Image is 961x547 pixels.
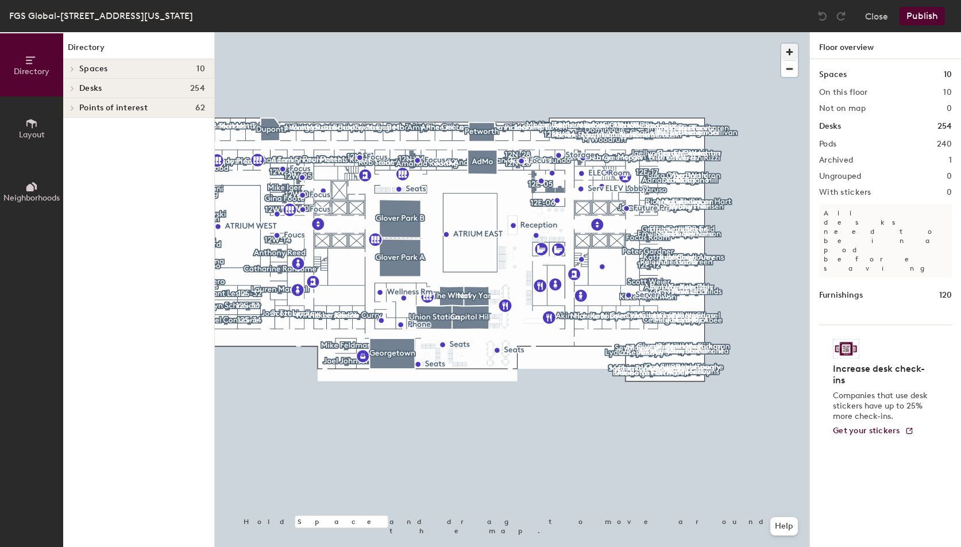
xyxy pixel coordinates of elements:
h2: On this floor [819,88,868,97]
span: 254 [190,84,205,93]
span: Get your stickers [833,426,900,436]
h2: Ungrouped [819,172,862,181]
h1: 120 [939,289,952,302]
span: 62 [195,103,205,113]
h1: Spaces [819,68,847,81]
button: Close [865,7,888,25]
button: Help [770,517,798,536]
h2: 10 [943,88,952,97]
h2: 0 [947,188,952,197]
span: Spaces [79,64,108,74]
h2: Pods [819,140,836,149]
span: Directory [14,67,49,76]
h1: Directory [63,41,214,59]
span: Points of interest [79,103,148,113]
p: Companies that use desk stickers have up to 25% more check-ins. [833,391,931,422]
h2: 240 [937,140,952,149]
h1: 10 [944,68,952,81]
h2: Archived [819,156,853,165]
span: Neighborhoods [3,193,60,203]
h2: 1 [949,156,952,165]
span: 10 [196,64,205,74]
h2: 0 [947,104,952,113]
h4: Increase desk check-ins [833,363,931,386]
p: All desks need to be in a pod before saving [819,204,952,278]
h2: 0 [947,172,952,181]
h1: 254 [937,120,952,133]
h1: Desks [819,120,841,133]
img: Sticker logo [833,339,859,359]
h1: Floor overview [810,32,961,59]
h1: Furnishings [819,289,863,302]
button: Publish [900,7,945,25]
h2: Not on map [819,104,866,113]
span: Layout [19,130,45,140]
a: Get your stickers [833,426,914,436]
img: Redo [835,10,847,22]
h2: With stickers [819,188,871,197]
div: FGS Global-[STREET_ADDRESS][US_STATE] [9,9,193,23]
img: Undo [817,10,828,22]
span: Desks [79,84,102,93]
